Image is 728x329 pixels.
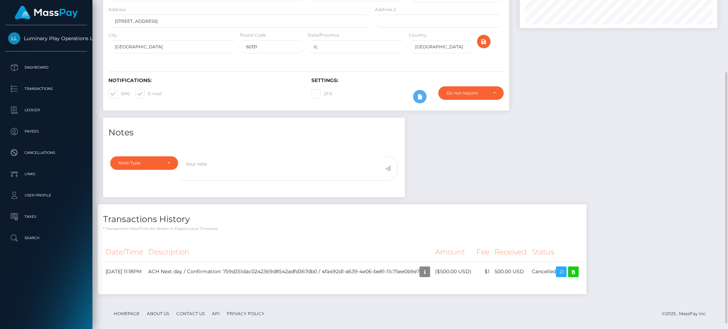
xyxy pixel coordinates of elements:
[8,126,84,137] p: Payees
[108,89,130,98] label: SMS
[5,165,87,183] a: Links
[135,89,162,98] label: E-mail
[108,32,117,38] label: City
[307,32,339,38] label: State/Province
[433,262,474,281] td: ($500.00 USD)
[5,187,87,204] a: User Profile
[474,262,492,281] td: $1
[375,6,396,13] label: Address 2
[173,308,208,319] a: Contact Us
[8,105,84,115] p: Ledger
[144,308,172,319] a: About Us
[15,6,78,20] img: MassPay Logo
[224,308,267,319] a: Privacy Policy
[474,242,492,262] th: Fee
[8,32,20,44] img: Luminary Play Operations Limited
[108,77,301,83] h6: Notifications:
[103,242,146,262] th: Date/Time
[8,190,84,201] p: User Profile
[8,83,84,94] p: Transactions
[108,126,400,139] h4: Notes
[5,144,87,162] a: Cancellations
[5,80,87,98] a: Transactions
[5,123,87,140] a: Payees
[8,233,84,243] p: Search
[492,242,529,262] th: Received
[529,262,581,281] td: Cancelled
[529,242,581,262] th: Status
[108,6,126,13] label: Address
[5,101,87,119] a: Ledger
[5,208,87,226] a: Taxes
[5,229,87,247] a: Search
[433,242,474,262] th: Amount
[111,308,143,319] a: Homepage
[8,169,84,179] p: Links
[8,62,84,73] p: Dashboard
[146,262,433,281] td: ACH Next day / Confirmation: 759d351dac0242369d8542adfd367db0 / 4fa492d1-a639-4e06-be81-11c75ee0b9e7
[409,32,427,38] label: Country
[662,310,712,318] div: © 2025 , MassPay Inc.
[146,242,433,262] th: Description
[8,211,84,222] p: Taxes
[5,59,87,76] a: Dashboard
[5,35,87,42] span: Luminary Play Operations Limited
[103,213,581,226] h4: Transactions History
[438,86,504,100] button: Do not require
[446,90,487,96] div: Do not require
[311,89,332,98] label: 2FA
[118,160,162,166] div: Note Type
[8,147,84,158] p: Cancellations
[110,156,178,170] button: Note Type
[240,32,266,38] label: Postal Code
[209,308,223,319] a: API
[103,226,581,231] p: * Transactions date/time are shown in payee's local timezone
[311,77,504,83] h6: Settings:
[103,262,146,281] td: [DATE] 11:18PM
[492,262,529,281] td: 500.00 USD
